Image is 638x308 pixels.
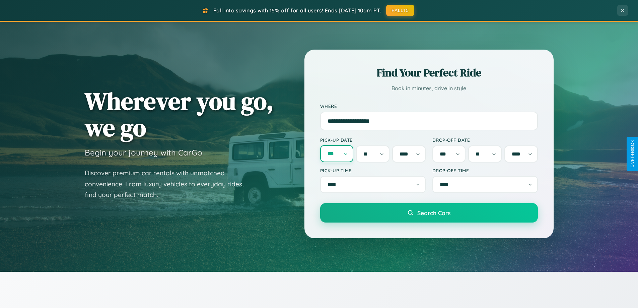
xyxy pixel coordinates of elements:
[85,168,252,200] p: Discover premium car rentals with unmatched convenience. From luxury vehicles to everyday rides, ...
[213,7,381,14] span: Fall into savings with 15% off for all users! Ends [DATE] 10am PT.
[320,137,426,143] label: Pick-up Date
[320,168,426,173] label: Pick-up Time
[432,168,538,173] label: Drop-off Time
[432,137,538,143] label: Drop-off Date
[85,147,202,158] h3: Begin your journey with CarGo
[85,88,274,141] h1: Wherever you go, we go
[386,5,414,16] button: FALL15
[320,83,538,93] p: Book in minutes, drive in style
[320,103,538,109] label: Where
[320,203,538,223] button: Search Cars
[417,209,450,217] span: Search Cars
[320,65,538,80] h2: Find Your Perfect Ride
[630,140,635,168] div: Give Feedback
